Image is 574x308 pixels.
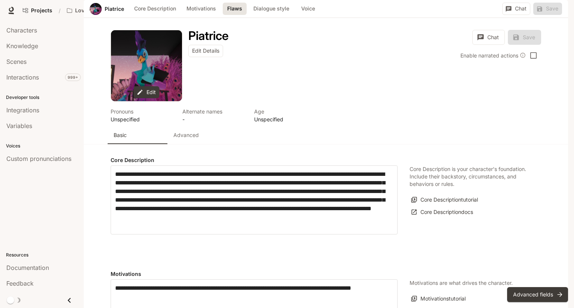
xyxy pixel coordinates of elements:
[173,131,199,139] p: Advanced
[75,7,112,14] p: Love Bird Cam
[188,30,229,42] button: Open character details dialog
[182,108,245,115] p: Alternate names
[130,3,180,15] button: Core Description
[111,30,182,101] div: Avatar image
[31,7,52,14] span: Projects
[182,115,245,123] p: -
[134,86,160,99] button: Edit
[111,30,182,101] button: Open character avatar dialog
[223,3,247,15] button: Flaws
[410,194,480,206] button: Core Descriptiontutorial
[19,3,56,18] a: Go to projects
[64,3,124,18] button: All workspaces
[111,156,398,164] h4: Core Description
[90,3,102,15] button: Open character avatar dialog
[250,3,293,15] button: Dialogue style
[188,28,229,43] h1: Piatrice
[410,206,475,218] a: Core Descriptiondocs
[183,3,220,15] button: Motivations
[472,30,505,45] button: Chat
[111,108,173,123] button: Open character details dialog
[410,293,467,305] button: Motivationstutorial
[188,45,223,57] button: Edit Details
[410,165,529,188] p: Core Description is your character's foundation. Include their backstory, circumstances, and beha...
[254,108,317,123] button: Open character details dialog
[410,279,513,287] p: Motivations are what drives the character.
[105,6,124,12] a: Piatrice
[114,131,127,139] p: Basic
[56,7,64,15] div: /
[90,3,102,15] div: Avatar image
[111,270,398,278] h4: Motivations
[460,52,526,59] div: Enable narrated actions
[111,165,398,234] div: label
[296,3,320,15] button: Voice
[254,108,317,115] p: Age
[111,108,173,115] p: Pronouns
[254,115,317,123] p: Unspecified
[182,108,245,123] button: Open character details dialog
[507,287,568,302] button: Advanced fields
[111,115,173,123] p: Unspecified
[502,3,530,15] button: Chat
